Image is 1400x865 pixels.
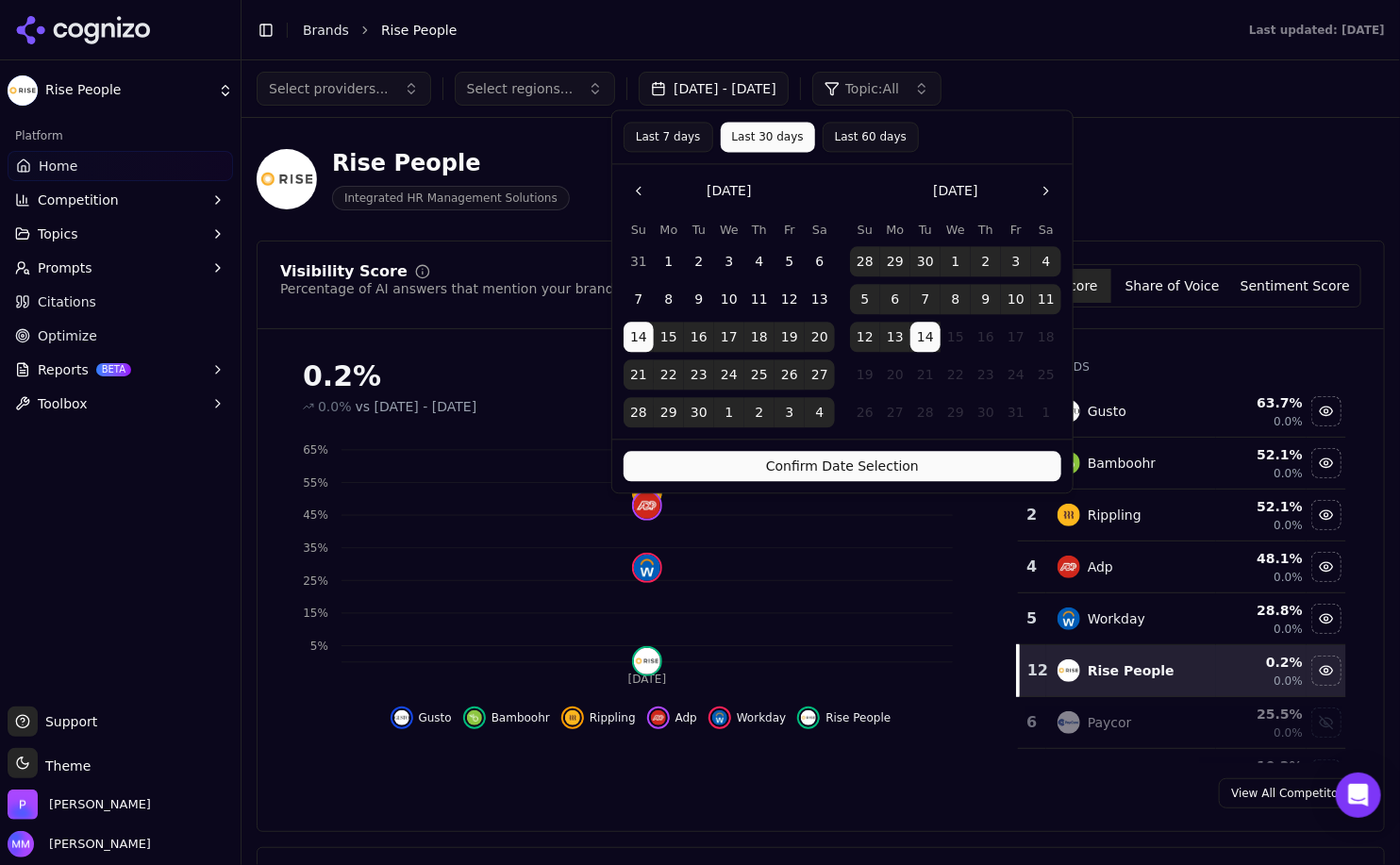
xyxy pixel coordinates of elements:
[624,398,654,428] button: Sunday, September 28th, 2025, selected
[45,82,210,99] span: Rise People
[845,79,899,98] span: Topic: All
[744,247,775,277] button: Thursday, September 4th, 2025
[463,707,550,729] button: Hide bamboohr data
[651,710,666,725] img: adp
[721,122,815,152] button: Last 30 days
[391,707,452,729] button: Hide gusto data
[624,323,654,353] button: Sunday, September 14th, 2025, selected
[1088,661,1175,680] div: Rise People
[1249,23,1385,38] div: Last updated: [DATE]
[565,710,580,725] img: rippling
[1311,604,1342,634] button: Hide workday data
[303,574,328,588] tspan: 25%
[737,710,786,725] span: Workday
[8,389,233,419] button: Toolbox
[1058,556,1080,578] img: adp
[269,79,389,98] span: Select providers...
[634,492,660,519] img: adp
[1275,674,1304,689] span: 0.0%
[634,648,660,674] img: rise people
[1025,711,1039,734] div: 6
[910,247,941,277] button: Tuesday, September 30th, 2025, selected
[38,258,92,277] span: Prompts
[744,285,775,315] button: Thursday, September 11th, 2025
[941,247,971,277] button: Wednesday, October 1st, 2025, selected
[797,707,891,729] button: Hide rise people data
[654,221,684,239] th: Monday
[590,710,636,725] span: Rippling
[51,109,66,125] img: tab_domain_overview_orange.svg
[825,710,891,725] span: Rise People
[1311,707,1342,738] button: Show paycor data
[1031,175,1061,206] button: Go to the Next Month
[1058,711,1080,734] img: paycor
[1027,659,1039,682] div: 12
[1234,269,1357,303] button: Sentiment Score
[38,758,91,774] span: Theme
[38,712,97,731] span: Support
[850,221,880,239] th: Sunday
[280,279,614,298] div: Percentage of AI answers that mention your brand
[1088,609,1145,628] div: Workday
[1016,359,1346,374] div: All Brands
[714,221,744,239] th: Wednesday
[332,148,570,178] div: Rise People
[1275,518,1304,533] span: 0.0%
[1220,653,1303,672] div: 0.2 %
[1220,549,1303,568] div: 48.1 %
[1275,570,1304,585] span: 0.0%
[880,247,910,277] button: Monday, September 29th, 2025, selected
[1058,659,1080,682] img: rise people
[49,49,134,64] div: Domain: [URL]
[941,221,971,239] th: Wednesday
[805,247,835,277] button: Saturday, September 6th, 2025
[624,122,713,152] button: Last 7 days
[8,790,151,820] button: Open organization switcher
[1018,386,1346,438] tr: 1gustoGusto63.7%0.0%Hide gusto data
[1025,607,1039,630] div: 5
[775,323,805,353] button: Friday, September 19th, 2025, selected
[805,285,835,315] button: Saturday, September 13th, 2025
[8,287,233,317] a: Citations
[941,285,971,315] button: Wednesday, October 8th, 2025, selected
[624,221,654,239] th: Sunday
[971,221,1001,239] th: Thursday
[8,185,233,215] button: Competition
[467,79,574,98] span: Select regions...
[1311,552,1342,582] button: Hide adp data
[910,323,941,353] button: Today, Tuesday, October 14th, 2025, selected
[624,452,1061,482] button: Confirm Date Selection
[910,221,941,239] th: Tuesday
[624,221,835,427] table: September 2025
[628,674,667,687] tspan: [DATE]
[971,285,1001,315] button: Thursday, October 9th, 2025, selected
[1001,285,1031,315] button: Friday, October 10th, 2025, selected
[1220,445,1303,464] div: 52.1 %
[1220,705,1303,724] div: 25.5 %
[1311,759,1342,790] button: Show ukg data
[714,285,744,315] button: Wednesday, September 10th, 2025
[310,640,328,653] tspan: 5%
[684,398,714,428] button: Tuesday, September 30th, 2025, selected
[257,149,317,209] img: Rise People
[492,710,550,725] span: Bamboohr
[8,151,233,181] a: Home
[467,710,482,725] img: bamboohr
[647,707,697,729] button: Hide adp data
[1275,414,1304,429] span: 0.0%
[684,221,714,239] th: Tuesday
[1220,757,1303,775] div: 10.2 %
[1018,490,1346,541] tr: 2ripplingRippling52.1%0.0%Hide rippling data
[1088,402,1126,421] div: Gusto
[303,607,328,620] tspan: 15%
[744,398,775,428] button: Thursday, October 2nd, 2025, selected
[30,49,45,64] img: website_grey.svg
[42,836,151,853] span: [PERSON_NAME]
[38,360,89,379] span: Reports
[805,323,835,353] button: Saturday, September 20th, 2025, selected
[1018,541,1346,593] tr: 4adpAdp48.1%0.0%Hide adp data
[8,121,233,151] div: Platform
[303,21,1211,40] nav: breadcrumb
[318,397,352,416] span: 0.0%
[303,443,328,457] tspan: 65%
